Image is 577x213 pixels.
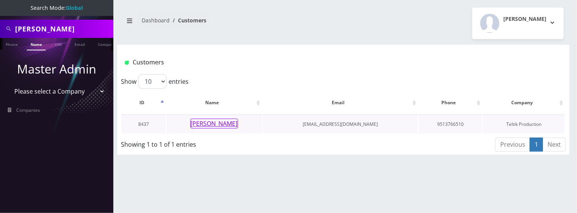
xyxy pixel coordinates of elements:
th: Email: activate to sort column ascending [263,92,418,114]
th: Company: activate to sort column ascending [483,92,565,114]
a: Company [94,38,119,50]
a: 1 [530,138,543,152]
select: Showentries [138,74,167,89]
a: Phone [2,38,22,50]
strong: Global [66,4,83,11]
a: Dashboard [142,17,170,24]
nav: breadcrumb [123,13,338,34]
label: Show entries [121,74,189,89]
th: Phone: activate to sort column ascending [419,92,482,114]
a: Email [71,38,89,50]
td: Teltik Production [483,114,565,134]
a: Next [543,138,566,152]
li: Customers [170,16,206,24]
h1: Customers [125,59,487,66]
a: Name [27,38,46,50]
th: ID: activate to sort column descending [122,92,166,114]
h2: [PERSON_NAME] [503,16,546,22]
button: [PERSON_NAME] [190,119,238,128]
a: Previous [495,138,530,152]
a: SIM [51,38,65,50]
button: [PERSON_NAME] [472,8,564,39]
td: 8437 [122,114,166,134]
div: Showing 1 to 1 of 1 entries [121,137,300,149]
span: Companies [17,107,40,113]
input: Search All Companies [15,22,111,36]
td: 9513766510 [419,114,482,134]
td: [EMAIL_ADDRESS][DOMAIN_NAME] [263,114,418,134]
th: Name: activate to sort column ascending [167,92,262,114]
span: Search Mode: [31,4,83,11]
